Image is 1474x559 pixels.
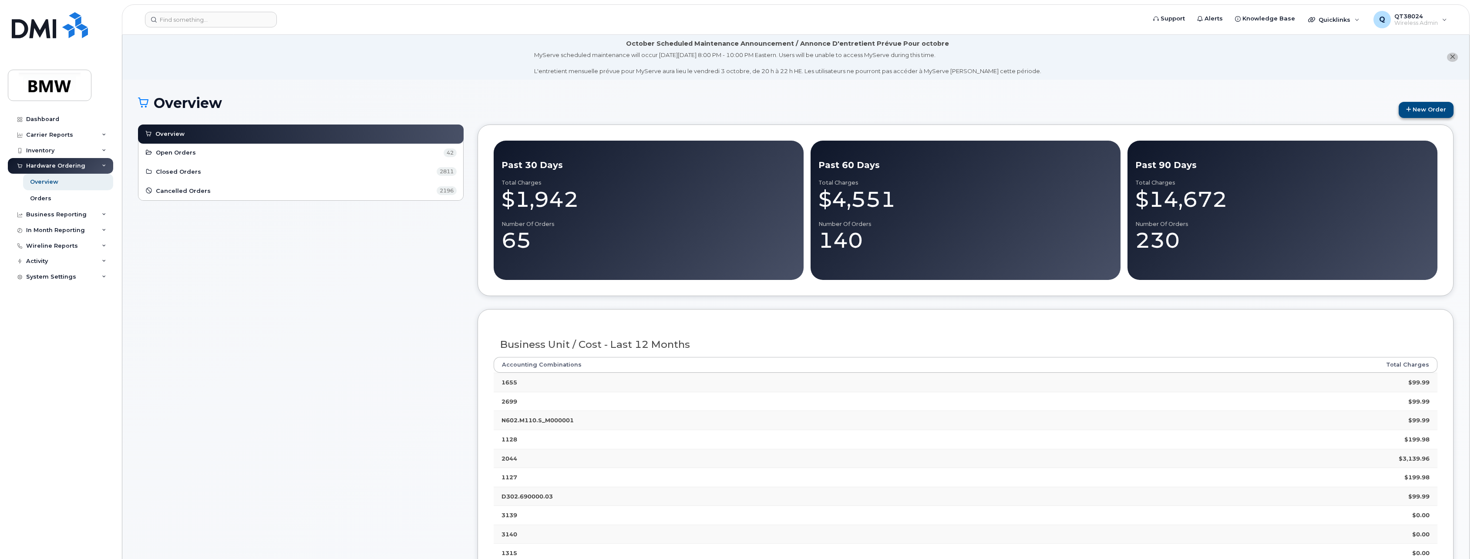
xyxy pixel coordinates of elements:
strong: $199.98 [1404,474,1430,481]
div: Total Charges [818,179,1113,186]
strong: 3140 [501,531,517,538]
div: Past 90 Days [1135,159,1430,172]
div: $1,942 [501,186,796,212]
strong: $99.99 [1408,493,1430,500]
th: Total Charges [1098,357,1437,373]
div: October Scheduled Maintenance Announcement / Annonce D'entretient Prévue Pour octobre [626,39,949,48]
strong: N602.M110.S_M000001 [501,417,574,424]
div: Number of Orders [1135,221,1430,228]
strong: 1655 [501,379,517,386]
div: Total Charges [501,179,796,186]
div: $4,551 [818,186,1113,212]
span: 2196 [437,186,457,195]
strong: $0.00 [1412,531,1430,538]
a: New Order [1399,102,1454,118]
strong: D302.690000.03 [501,493,553,500]
a: Open Orders 42 [145,148,457,158]
button: close notification [1447,53,1458,62]
div: 230 [1135,227,1430,253]
span: 2811 [437,167,457,176]
span: Overview [155,130,185,138]
strong: 2699 [501,398,517,405]
strong: 3139 [501,512,517,519]
strong: 1127 [501,474,517,481]
div: Past 30 Days [501,159,796,172]
a: Overview [145,129,457,139]
strong: $0.00 [1412,512,1430,519]
strong: 1315 [501,549,517,556]
strong: $0.00 [1412,549,1430,556]
h3: Business Unit / Cost - Last 12 Months [500,339,1431,350]
span: Open Orders [156,148,196,157]
span: Cancelled Orders [156,187,211,195]
strong: $99.99 [1408,379,1430,386]
div: Number of Orders [818,221,1113,228]
strong: $3,139.96 [1399,455,1430,462]
strong: 2044 [501,455,517,462]
strong: $199.98 [1404,436,1430,443]
h1: Overview [138,95,1394,111]
div: Total Charges [1135,179,1430,186]
div: 140 [818,227,1113,253]
a: Closed Orders 2811 [145,167,457,177]
span: Closed Orders [156,168,201,176]
div: 65 [501,227,796,253]
a: Cancelled Orders 2196 [145,185,457,196]
div: MyServe scheduled maintenance will occur [DATE][DATE] 8:00 PM - 10:00 PM Eastern. Users will be u... [534,51,1041,75]
div: Number of Orders [501,221,796,228]
iframe: Messenger Launcher [1436,521,1467,552]
div: $14,672 [1135,186,1430,212]
strong: 1128 [501,436,517,443]
strong: $99.99 [1408,398,1430,405]
span: 42 [444,148,457,157]
th: Accounting Combinations [494,357,1098,373]
div: Past 60 Days [818,159,1113,172]
strong: $99.99 [1408,417,1430,424]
